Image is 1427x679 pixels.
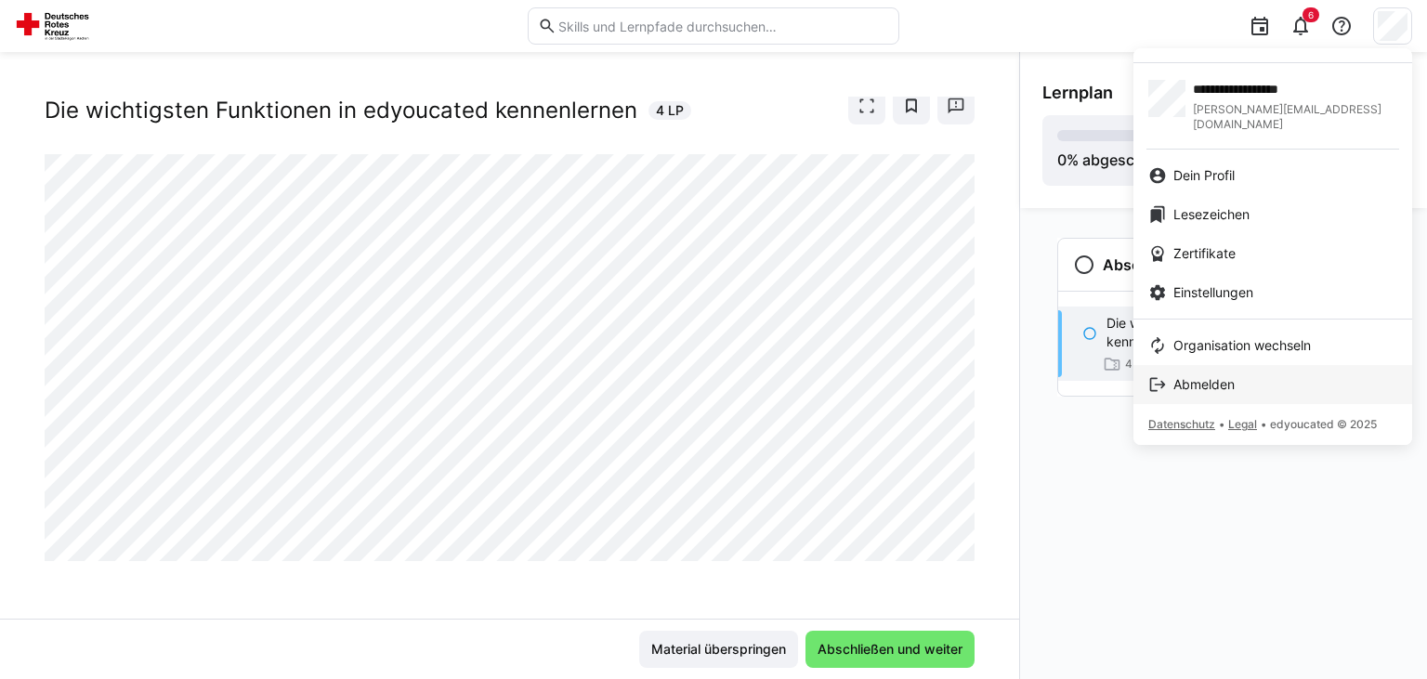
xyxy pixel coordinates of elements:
span: Abmelden [1173,375,1235,394]
span: Legal [1228,417,1257,431]
span: • [1261,417,1266,431]
span: Lesezeichen [1173,205,1250,224]
span: edyoucated © 2025 [1270,417,1377,431]
span: Dein Profil [1173,166,1235,185]
span: Zertifikate [1173,244,1236,263]
span: • [1219,417,1224,431]
span: Organisation wechseln [1173,336,1311,355]
span: Datenschutz [1148,417,1215,431]
span: [PERSON_NAME][EMAIL_ADDRESS][DOMAIN_NAME] [1193,102,1397,132]
span: Einstellungen [1173,283,1253,302]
